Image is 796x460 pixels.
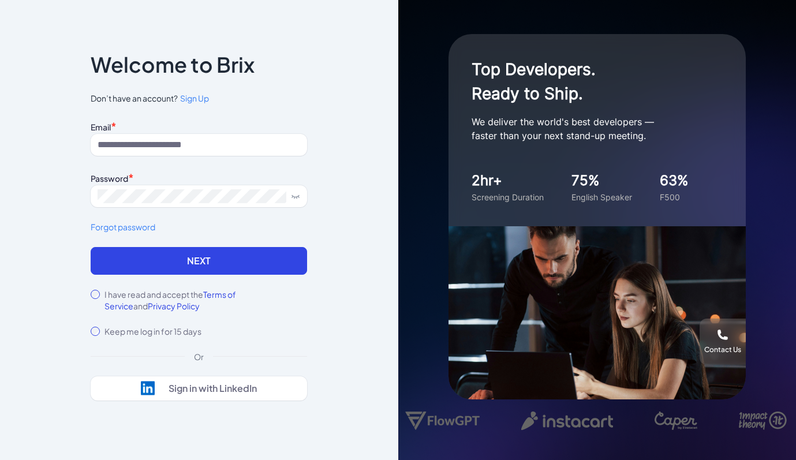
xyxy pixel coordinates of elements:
div: English Speaker [571,191,632,203]
label: Password [91,173,128,184]
label: Keep me log in for 15 days [104,326,201,337]
div: 63% [660,170,689,191]
p: Welcome to Brix [91,55,255,74]
div: 75% [571,170,632,191]
a: Sign Up [178,92,209,104]
span: Terms of Service [104,289,236,311]
div: Contact Us [704,345,741,354]
button: Sign in with LinkedIn [91,376,307,401]
button: Contact Us [700,319,746,365]
label: Email [91,122,111,132]
span: Sign Up [180,93,209,103]
span: Privacy Policy [148,301,200,311]
span: Don’t have an account? [91,92,307,104]
div: Or [185,351,213,362]
div: Screening Duration [472,191,544,203]
div: F500 [660,191,689,203]
label: I have read and accept the and [104,289,307,312]
button: Next [91,247,307,275]
p: We deliver the world's best developers — faster than your next stand-up meeting. [472,115,702,143]
h1: Top Developers. Ready to Ship. [472,57,702,106]
div: Sign in with LinkedIn [169,383,257,394]
a: Forgot password [91,221,307,233]
div: 2hr+ [472,170,544,191]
